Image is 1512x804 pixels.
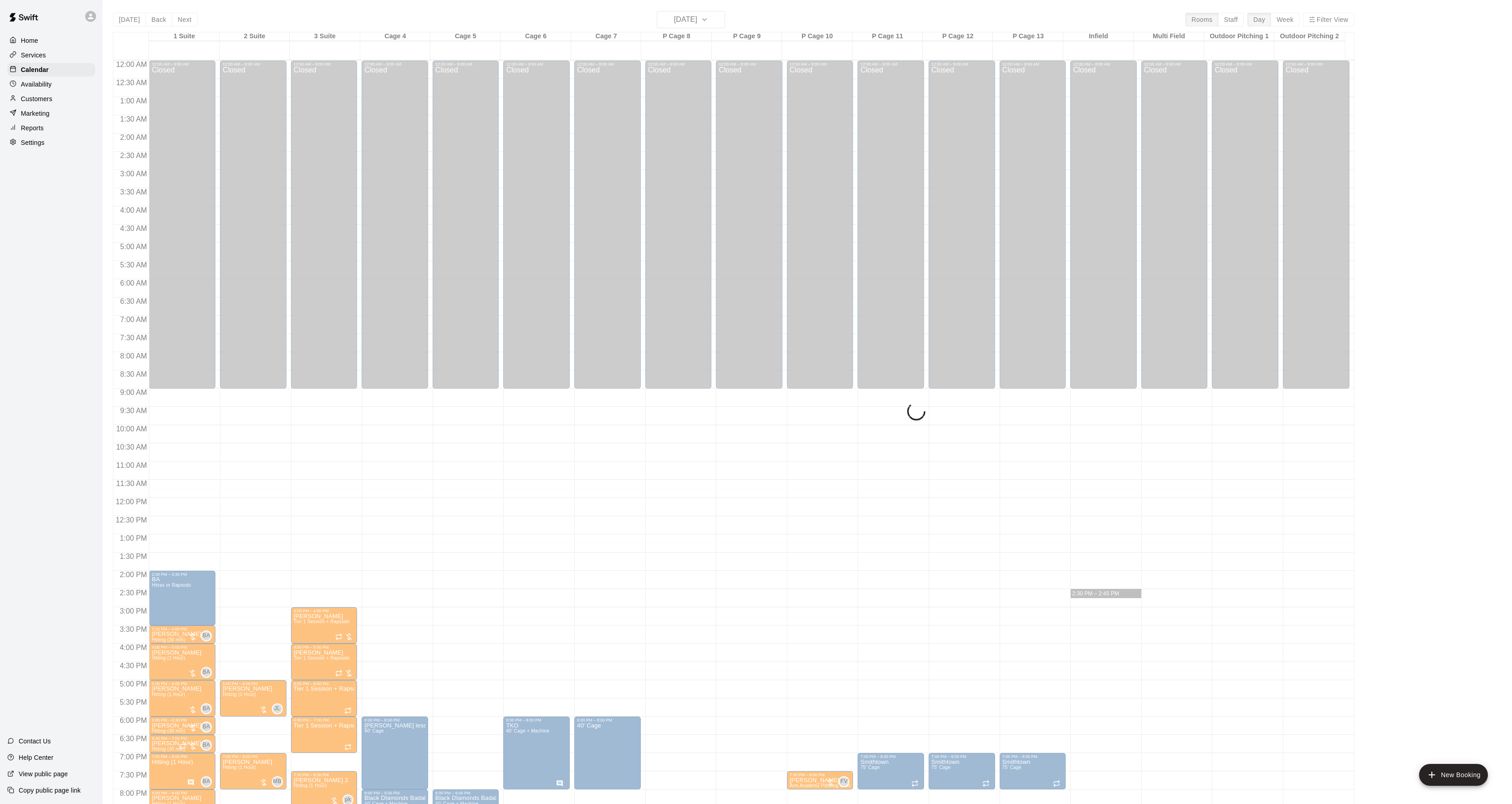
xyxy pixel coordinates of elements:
[152,637,185,642] span: Hitting (30 min)
[117,625,149,633] span: 3:30 PM
[291,717,358,753] div: 6:00 PM – 7:00 PM: Tier 1 Session + Rapsodo
[201,776,212,787] div: Brian Anderson
[364,62,425,67] div: 12:00 AM – 9:00 AM
[220,32,290,41] div: 2 Suite
[993,32,1063,41] div: P Cage 13
[19,769,68,778] p: View public page
[117,717,149,724] span: 6:00 PM
[842,776,849,787] span: Frank Valentino
[574,717,641,789] div: 6:00 PM – 8:00 PM: 40' Cage
[294,67,355,392] div: Closed
[571,32,641,41] div: Cage 7
[362,61,428,389] div: 12:00 AM – 9:00 AM: Closed
[840,777,848,786] span: FV
[982,780,990,787] span: Recurring event
[503,61,570,389] div: 12:00 AM – 9:00 AM: Closed
[149,753,215,789] div: 7:00 PM – 8:00 PM: Hitting (1 Hour)
[294,718,355,722] div: 6:00 PM – 7:00 PM
[118,316,149,323] span: 7:00 AM
[1000,753,1066,789] div: 7:00 PM – 8:00 PM: Smithtown
[21,65,49,74] p: Calendar
[113,516,149,524] span: 12:30 PM
[21,36,38,45] p: Home
[506,718,567,722] div: 6:00 PM – 8:00 PM
[435,791,496,795] div: 8:00 PM – 9:00 PM
[201,630,212,641] div: Brian Anderson
[782,32,852,41] div: P Cage 10
[149,571,215,625] div: 2:00 PM – 3:30 PM: BA
[294,62,355,67] div: 12:00 AM – 9:00 AM
[648,62,709,67] div: 12:00 AM – 9:00 AM
[19,737,51,746] p: Contact Us
[1274,32,1344,41] div: Outdoor Pitching 2
[577,62,638,67] div: 12:00 AM – 9:00 AM
[149,717,215,735] div: 6:00 PM – 6:30 PM: Hitting (30 min)
[223,681,284,686] div: 5:00 PM – 6:00 PM
[1063,32,1134,41] div: Infield
[577,718,638,722] div: 6:00 PM – 8:00 PM
[149,32,219,41] div: 1 Suite
[204,630,212,641] span: Brian Anderson
[117,753,149,761] span: 7:00 PM
[152,736,213,741] div: 6:30 PM – 7:00 PM
[7,48,95,62] a: Services
[117,698,149,706] span: 5:30 PM
[1134,32,1204,41] div: Multi Field
[118,352,149,360] span: 8:00 AM
[7,77,95,91] div: Availability
[931,67,992,392] div: Closed
[149,625,215,644] div: 3:30 PM – 4:00 PM: Hitting (30 min)
[790,62,851,67] div: 12:00 AM – 9:00 AM
[787,61,853,389] div: 12:00 AM – 9:00 AM: Closed
[294,655,350,661] span: Tier 1 Session + Rapsodo
[719,67,780,392] div: Closed
[223,62,284,67] div: 12:00 AM – 9:00 AM
[152,728,185,733] span: Hitting (30 min)
[1286,62,1347,67] div: 12:00 AM – 9:00 AM
[1215,62,1276,67] div: 12:00 AM – 9:00 AM
[294,783,327,788] span: Hitting (1 Hour)
[117,680,149,688] span: 5:00 PM
[203,722,210,732] span: BA
[7,136,95,149] div: Settings
[790,773,851,777] div: 7:30 PM – 8:00 PM
[117,644,149,651] span: 4:00 PM
[114,461,149,469] span: 11:00 AM
[1002,67,1063,392] div: Closed
[931,754,992,759] div: 7:00 PM – 8:00 PM
[7,92,95,106] a: Customers
[220,753,286,789] div: 7:00 PM – 8:00 PM: Hitting (1 Hour)
[223,67,284,392] div: Closed
[118,188,149,196] span: 3:30 AM
[1053,780,1060,787] span: Recurring event
[149,644,215,680] div: 4:00 PM – 5:00 PM: Hitting (1 Hour)
[7,63,95,77] div: Calendar
[364,791,425,795] div: 8:00 PM – 9:00 PM
[201,740,212,751] div: Brian Anderson
[118,261,149,269] span: 5:30 AM
[430,32,501,41] div: Cage 5
[923,32,993,41] div: P Cage 12
[203,777,210,786] span: BA
[362,717,428,789] div: 6:00 PM – 8:00 PM: Andrew Bianco lesson
[790,67,851,392] div: Closed
[929,753,995,789] div: 7:00 PM – 8:00 PM: Smithtown
[276,776,283,787] span: Mike Badala
[291,644,358,680] div: 4:00 PM – 5:00 PM: Tier 1 Session + Rapsodo
[1002,754,1063,759] div: 7:00 PM – 8:00 PM
[152,67,213,392] div: Closed
[21,109,50,118] p: Marketing
[294,773,355,777] div: 7:30 PM – 8:30 PM
[7,107,95,120] a: Marketing
[118,97,149,105] span: 1:00 AM
[787,771,853,789] div: 7:30 PM – 8:00 PM: Arm Academy Pitching Session 30 min - Pitching
[19,753,53,762] p: Help Center
[1072,590,1119,597] span: 2:30 PM – 2:45 PM
[152,572,213,577] div: 2:00 PM – 3:30 PM
[118,389,149,396] span: 9:00 AM
[641,32,711,41] div: P Cage 8
[152,62,213,67] div: 12:00 AM – 9:00 AM
[114,443,149,451] span: 10:30 AM
[7,34,95,47] div: Home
